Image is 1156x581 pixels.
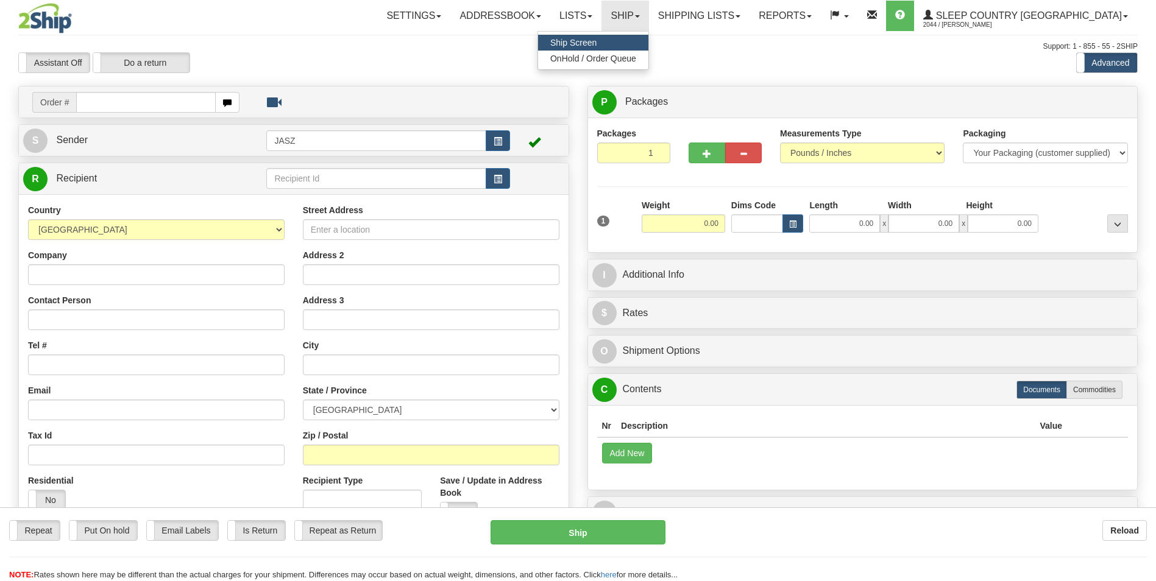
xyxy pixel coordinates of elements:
[642,199,670,211] label: Weight
[888,199,912,211] label: Width
[29,490,65,510] label: No
[56,173,97,183] span: Recipient
[9,570,34,579] span: NOTE:
[491,520,665,544] button: Ship
[597,216,610,227] span: 1
[28,474,74,487] label: Residential
[592,262,1133,287] a: IAdditional Info
[780,127,862,139] label: Measurements Type
[1077,53,1137,72] label: Advanced
[450,1,550,31] a: Addressbook
[303,339,319,351] label: City
[923,19,1015,31] span: 2044 / [PERSON_NAME]
[550,1,601,31] a: Lists
[10,521,60,540] label: Repeat
[18,41,1138,52] div: Support: 1 - 855 - 55 - 2SHIP
[303,474,363,487] label: Recipient Type
[649,1,750,31] a: Shipping lists
[28,339,47,351] label: Tel #
[19,53,90,72] label: Assistant Off
[550,54,636,63] span: OnHold / Order Queue
[592,378,617,402] span: C
[914,1,1137,31] a: Sleep Country [GEOGRAPHIC_DATA] 2044 / [PERSON_NAME]
[550,38,597,48] span: Ship Screen
[147,521,218,540] label: Email Labels
[750,1,821,31] a: Reports
[18,3,72,33] img: logo2044.jpg
[23,166,239,191] a: R Recipient
[32,92,76,113] span: Order #
[23,167,48,191] span: R
[56,135,88,145] span: Sender
[28,294,91,306] label: Contact Person
[23,129,48,153] span: S
[303,429,349,442] label: Zip / Postal
[616,415,1035,437] th: Description
[592,339,1133,364] a: OShipment Options
[933,10,1122,21] span: Sleep Country [GEOGRAPHIC_DATA]
[592,90,1133,114] a: P Packages
[377,1,450,31] a: Settings
[266,168,486,189] input: Recipient Id
[602,443,653,463] button: Add New
[592,301,617,325] span: $
[28,384,51,396] label: Email
[592,377,1133,402] a: CContents
[23,128,266,153] a: S Sender
[592,500,1133,525] a: RReturn Shipment
[625,96,668,107] span: Packages
[592,501,617,525] span: R
[28,204,61,216] label: Country
[601,1,648,31] a: Ship
[303,219,559,240] input: Enter a location
[597,127,637,139] label: Packages
[966,199,993,211] label: Height
[441,502,477,522] label: No
[303,204,363,216] label: Street Address
[538,35,648,51] a: Ship Screen
[303,384,367,396] label: State / Province
[1128,228,1155,353] iframe: chat widget
[1066,381,1122,399] label: Commodities
[592,339,617,364] span: O
[28,429,52,442] label: Tax Id
[266,130,486,151] input: Sender Id
[538,51,648,66] a: OnHold / Order Queue
[1110,526,1139,535] b: Reload
[440,474,559,499] label: Save / Update in Address Book
[601,570,617,579] a: here
[228,521,285,540] label: Is Return
[597,415,617,437] th: Nr
[592,263,617,287] span: I
[1035,415,1067,437] th: Value
[592,301,1133,326] a: $Rates
[1016,381,1067,399] label: Documents
[28,249,67,261] label: Company
[303,294,344,306] label: Address 3
[959,214,968,233] span: x
[1102,520,1147,541] button: Reload
[809,199,838,211] label: Length
[731,199,776,211] label: Dims Code
[69,521,137,540] label: Put On hold
[1107,214,1128,233] div: ...
[303,249,344,261] label: Address 2
[295,521,382,540] label: Repeat as Return
[963,127,1005,139] label: Packaging
[93,53,190,72] label: Do a return
[592,90,617,114] span: P
[880,214,888,233] span: x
